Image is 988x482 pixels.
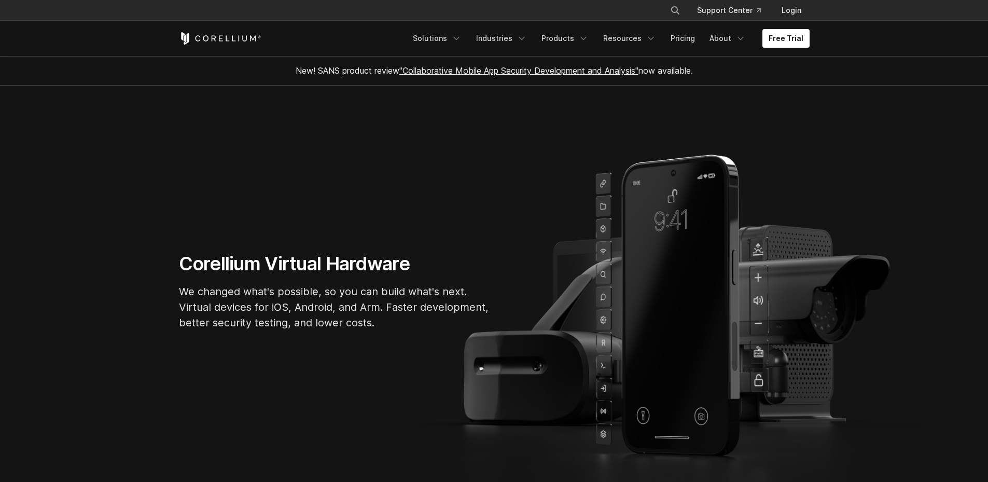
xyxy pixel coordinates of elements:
a: Login [773,1,810,20]
div: Navigation Menu [658,1,810,20]
p: We changed what's possible, so you can build what's next. Virtual devices for iOS, Android, and A... [179,284,490,330]
a: Corellium Home [179,32,261,45]
a: Resources [597,29,662,48]
button: Search [666,1,685,20]
a: Products [535,29,595,48]
h1: Corellium Virtual Hardware [179,252,490,276]
a: Solutions [407,29,468,48]
a: "Collaborative Mobile App Security Development and Analysis" [399,65,638,76]
a: Industries [470,29,533,48]
a: About [703,29,752,48]
a: Free Trial [762,29,810,48]
a: Support Center [689,1,769,20]
div: Navigation Menu [407,29,810,48]
span: New! SANS product review now available. [296,65,693,76]
a: Pricing [664,29,701,48]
